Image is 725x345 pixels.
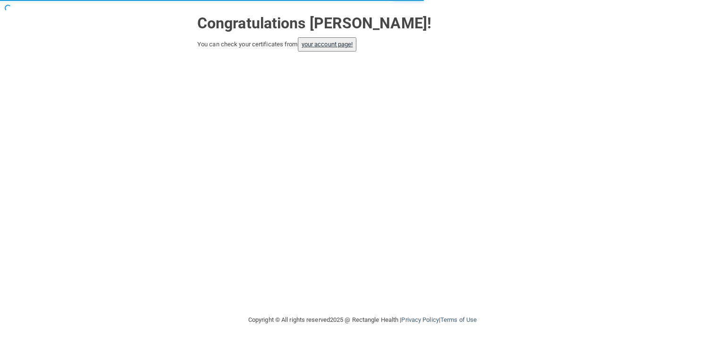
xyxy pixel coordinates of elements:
a: Terms of Use [440,316,477,323]
a: Privacy Policy [401,316,438,323]
a: your account page! [302,41,353,48]
div: You can check your certificates from [197,37,528,52]
div: Copyright © All rights reserved 2025 @ Rectangle Health | | [190,305,535,335]
strong: Congratulations [PERSON_NAME]! [197,14,431,32]
button: your account page! [298,37,357,52]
